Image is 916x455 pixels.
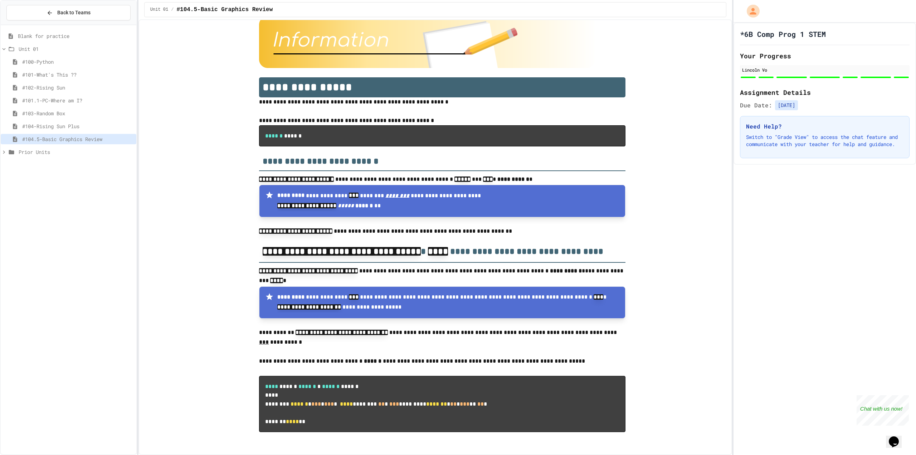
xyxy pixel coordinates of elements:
div: My Account [739,3,761,19]
h2: Assignment Details [740,87,910,97]
p: Switch to "Grade View" to access the chat feature and communicate with your teacher for help and ... [746,134,903,148]
span: #104.5-Basic Graphics Review [22,135,133,143]
iframe: chat widget [857,395,909,426]
span: Unit 01 [150,7,168,13]
span: Due Date: [740,101,772,110]
span: #103-Random Box [22,110,133,117]
button: Back to Teams [6,5,131,20]
h3: Need Help? [746,122,903,131]
span: [DATE] [775,100,798,110]
h2: Your Progress [740,51,910,61]
span: #101-What's This ?? [22,71,133,78]
span: #100-Python [22,58,133,66]
span: #101.1-PC-Where am I? [22,97,133,104]
h1: *6B Comp Prog 1 STEM [740,29,826,39]
span: Back to Teams [57,9,91,16]
iframe: chat widget [886,426,909,448]
span: / [171,7,174,13]
span: Blank for practice [18,32,133,40]
span: #104.5-Basic Graphics Review [176,5,273,14]
span: Unit 01 [19,45,133,53]
span: #102-Rising Sun [22,84,133,91]
span: Prior Units [19,148,133,156]
div: Lincoln Vo [742,67,907,73]
span: #104-Rising Sun Plus [22,122,133,130]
